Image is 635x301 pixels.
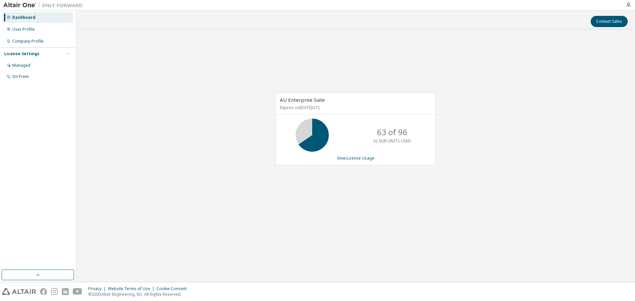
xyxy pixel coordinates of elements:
p: 63 of 96 [377,127,407,138]
div: On Prem [12,74,29,79]
p: © 2025 Altair Engineering, Inc. All Rights Reserved. [88,291,190,297]
img: altair_logo.svg [2,288,36,295]
div: Company Profile [12,39,44,44]
img: youtube.svg [73,288,82,295]
p: ALTAIR UNITS USED [373,138,411,144]
a: View License Usage [337,155,374,161]
img: linkedin.svg [62,288,69,295]
span: AU Enterprise Suite [280,96,325,103]
div: Dashboard [12,15,35,20]
div: Website Terms of Use [108,286,156,291]
p: Expires on [DATE] UTC [280,105,430,110]
img: facebook.svg [40,288,47,295]
div: Managed [12,63,30,68]
button: Contact Sales [591,16,628,27]
div: Privacy [88,286,108,291]
img: Altair One [3,2,86,9]
img: instagram.svg [51,288,58,295]
div: Cookie Consent [156,286,190,291]
div: User Profile [12,27,35,32]
div: License Settings [4,51,39,56]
